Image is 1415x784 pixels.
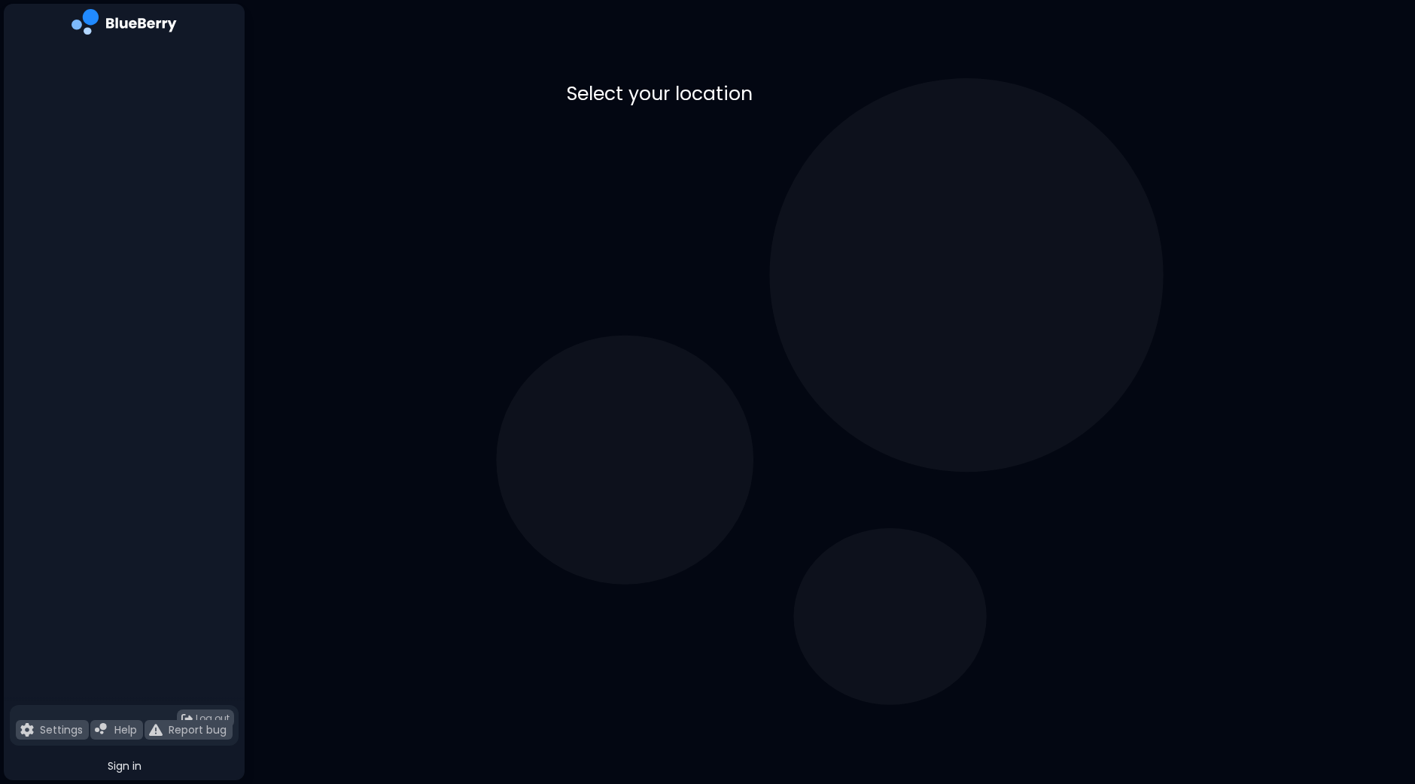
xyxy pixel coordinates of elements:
img: file icon [95,723,108,737]
img: logout [181,713,193,725]
p: Help [114,723,137,737]
img: company logo [72,9,177,40]
p: Report bug [169,723,227,737]
span: Log out [196,713,230,725]
span: Sign in [108,759,141,773]
p: Settings [40,723,83,737]
p: Select your location [567,81,1094,106]
img: file icon [149,723,163,737]
button: Sign in [10,752,239,780]
img: file icon [20,723,34,737]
